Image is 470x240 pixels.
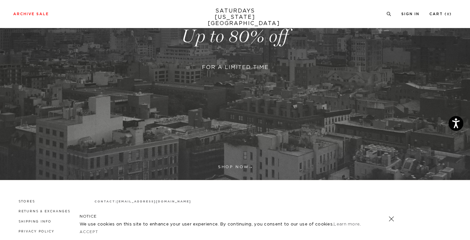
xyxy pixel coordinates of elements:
a: Sign In [401,12,419,16]
a: [EMAIL_ADDRESS][DOMAIN_NAME] [117,200,191,203]
a: SATURDAYS[US_STATE][GEOGRAPHIC_DATA] [208,8,262,27]
a: Archive Sale [13,12,49,16]
a: Accept [80,230,99,234]
small: 0 [447,13,450,16]
a: Learn more [334,222,360,226]
h5: NOTICE [80,213,391,219]
a: Shipping Info [18,220,52,223]
a: Cart (0) [429,12,452,16]
p: We use cookies on this site to enhance your user experience. By continuing, you consent to our us... [80,221,367,228]
a: Privacy Policy [18,230,54,233]
a: Returns & Exchanges [18,210,70,213]
strong: contact: [94,200,117,203]
a: Stores [18,200,35,203]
